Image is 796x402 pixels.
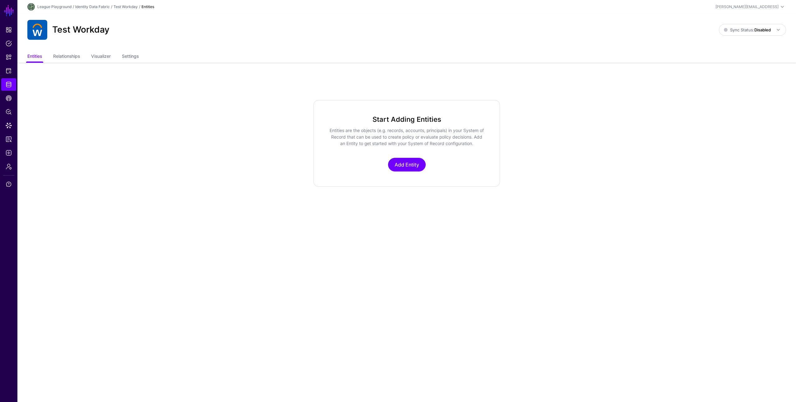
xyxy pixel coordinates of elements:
a: Visualizer [91,51,111,63]
a: SGNL [4,4,14,17]
a: Add Entity [388,158,426,171]
a: Policies [1,37,16,50]
span: Snippets [6,54,12,60]
a: Identity Data Fabric [1,78,16,91]
a: Dashboard [1,24,16,36]
a: League Playground [37,4,72,9]
img: svg+xml;base64,PHN2ZyB3aWR0aD0iNDQwIiBoZWlnaHQ9IjQ0MCIgdmlld0JveD0iMCAwIDQ0MCA0NDAiIGZpbGw9Im5vbm... [27,3,35,11]
h2: Test Workday [52,25,109,35]
span: Policy Lens [6,109,12,115]
a: Entities [27,51,42,63]
span: Policies [6,40,12,47]
a: CAEP Hub [1,92,16,104]
span: Protected Systems [6,68,12,74]
div: / [72,4,75,10]
a: Policy Lens [1,106,16,118]
span: Identity Data Fabric [6,81,12,88]
span: Admin [6,163,12,170]
a: Identity Data Fabric [75,4,110,9]
div: / [138,4,141,10]
a: Reports [1,133,16,145]
span: CAEP Hub [6,95,12,101]
a: Snippets [1,51,16,63]
span: Data Lens [6,122,12,129]
a: Admin [1,160,16,173]
div: / [110,4,113,10]
a: Relationships [53,51,80,63]
span: Sync Status: [724,27,771,32]
a: Logs [1,147,16,159]
a: Test Workday [113,4,138,9]
span: Logs [6,150,12,156]
strong: Entities [141,4,154,9]
strong: Disabled [754,27,771,32]
a: Settings [122,51,139,63]
span: Dashboard [6,27,12,33]
span: Reports [6,136,12,142]
div: [PERSON_NAME][EMAIL_ADDRESS] [715,4,779,10]
p: Entities are the objects (e.g. records, accounts, principals) in your System of Record that can b... [329,127,485,147]
a: Protected Systems [1,65,16,77]
h3: Start Adding Entities [329,115,485,123]
span: Support [6,181,12,187]
img: svg+xml;base64,PHN2ZyB3aWR0aD0iNjQiIGhlaWdodD0iNjQiIHZpZXdCb3g9IjAgMCA2NCA2NCIgZmlsbD0ibm9uZSIgeG... [27,20,47,40]
a: Data Lens [1,119,16,132]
